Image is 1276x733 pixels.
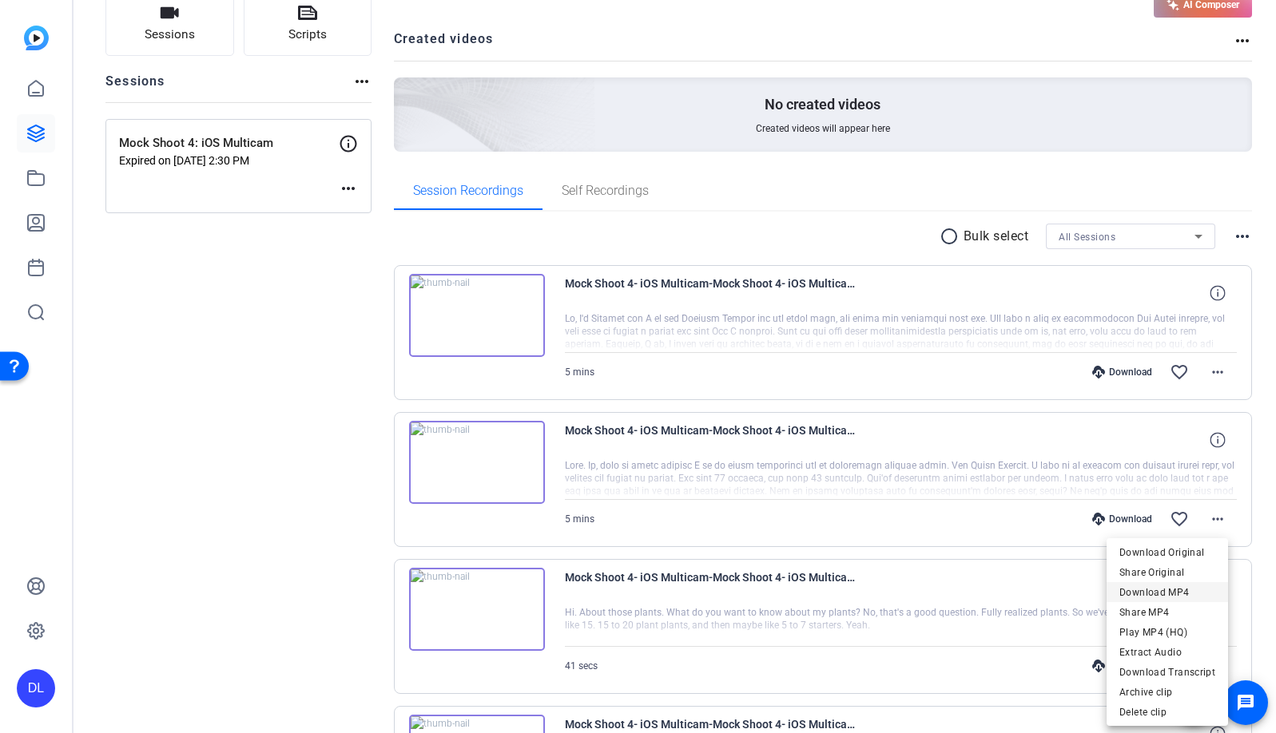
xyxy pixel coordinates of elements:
span: Download Transcript [1119,663,1215,682]
span: Download MP4 [1119,583,1215,602]
span: Share Original [1119,563,1215,582]
span: Delete clip [1119,703,1215,722]
span: Download Original [1119,543,1215,562]
span: Play MP4 (HQ) [1119,623,1215,642]
span: Archive clip [1119,683,1215,702]
span: Share MP4 [1119,603,1215,622]
span: Extract Audio [1119,643,1215,662]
